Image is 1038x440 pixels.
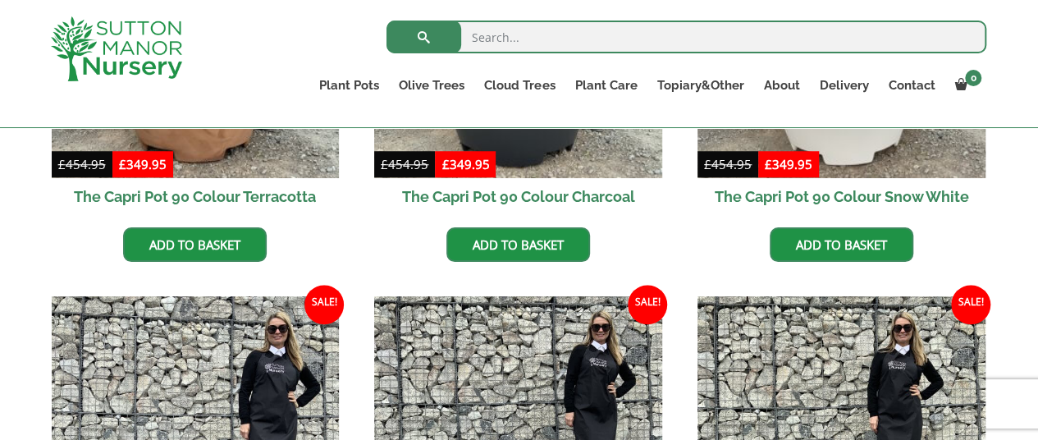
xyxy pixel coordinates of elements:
a: Add to basket: “The Capri Pot 90 Colour Snow White” [770,227,913,262]
a: Topiary&Other [647,74,753,97]
h2: The Capri Pot 90 Colour Terracotta [52,178,340,215]
a: Add to basket: “The Capri Pot 90 Colour Terracotta” [123,227,267,262]
bdi: 454.95 [58,156,106,172]
a: Contact [878,74,944,97]
a: Cloud Trees [474,74,565,97]
span: £ [119,156,126,172]
span: Sale! [628,285,667,324]
span: £ [441,156,449,172]
a: Plant Care [565,74,647,97]
a: About [753,74,809,97]
h2: The Capri Pot 90 Colour Charcoal [374,178,662,215]
h2: The Capri Pot 90 Colour Snow White [697,178,985,215]
a: Olive Trees [389,74,474,97]
bdi: 454.95 [381,156,428,172]
bdi: 349.95 [441,156,489,172]
bdi: 454.95 [704,156,752,172]
bdi: 349.95 [119,156,167,172]
a: Add to basket: “The Capri Pot 90 Colour Charcoal” [446,227,590,262]
span: Sale! [304,285,344,324]
a: Delivery [809,74,878,97]
img: logo [51,16,182,81]
span: 0 [965,70,981,86]
bdi: 349.95 [765,156,812,172]
span: £ [765,156,772,172]
a: 0 [944,74,986,97]
span: £ [704,156,711,172]
span: Sale! [951,285,990,324]
input: Search... [386,21,986,53]
span: £ [381,156,388,172]
a: Plant Pots [309,74,389,97]
span: £ [58,156,66,172]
